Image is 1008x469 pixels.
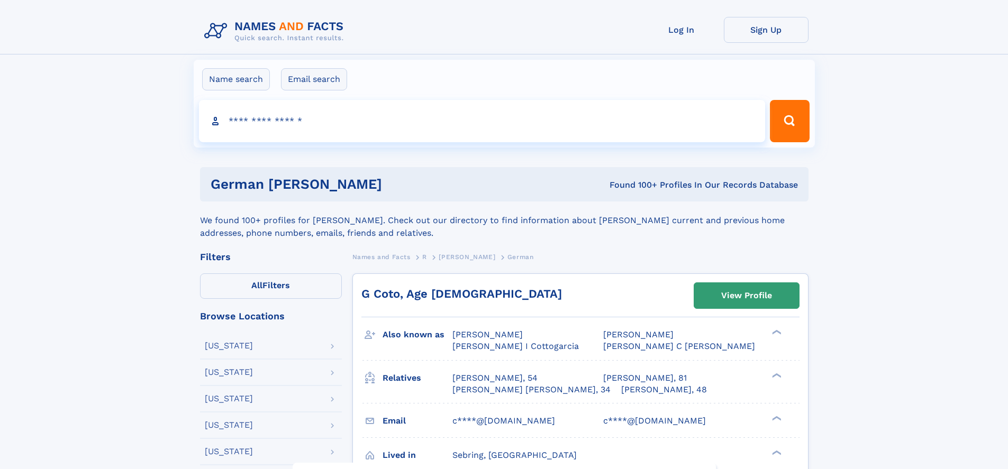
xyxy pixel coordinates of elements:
div: Filters [200,252,342,262]
a: [PERSON_NAME], 54 [452,372,538,384]
label: Filters [200,273,342,299]
h3: Lived in [383,446,452,464]
h3: Email [383,412,452,430]
div: ❯ [769,329,782,336]
a: [PERSON_NAME], 48 [621,384,707,396]
button: Search Button [770,100,809,142]
span: [PERSON_NAME] [603,329,674,339]
div: ❯ [769,415,782,421]
a: Log In [639,17,724,43]
a: [PERSON_NAME], 81 [603,372,687,384]
div: [US_STATE] [205,368,253,376]
a: G Coto, Age [DEMOGRAPHIC_DATA] [361,287,562,300]
a: Sign Up [724,17,809,43]
div: [US_STATE] [205,421,253,429]
h3: Relatives [383,369,452,387]
div: Browse Locations [200,311,342,321]
label: Name search [202,68,270,90]
h3: Also known as [383,326,452,344]
span: [PERSON_NAME] [452,329,523,339]
img: Logo Names and Facts [200,17,352,45]
a: Names and Facts [352,250,411,263]
span: Sebring, [GEOGRAPHIC_DATA] [452,450,577,460]
label: Email search [281,68,347,90]
a: [PERSON_NAME] [PERSON_NAME], 34 [452,384,611,396]
div: [US_STATE] [205,342,253,350]
span: German [507,253,534,261]
span: R [422,253,427,261]
a: R [422,250,427,263]
div: ❯ [769,449,782,456]
div: [US_STATE] [205,394,253,403]
input: search input [199,100,766,142]
h1: German [PERSON_NAME] [211,178,496,191]
span: [PERSON_NAME] C [PERSON_NAME] [603,341,755,351]
a: [PERSON_NAME] [439,250,495,263]
div: [US_STATE] [205,447,253,456]
div: Found 100+ Profiles In Our Records Database [496,179,798,191]
span: [PERSON_NAME] I Cottogarcia [452,341,579,351]
div: ❯ [769,372,782,379]
span: [PERSON_NAME] [439,253,495,261]
div: We found 100+ profiles for [PERSON_NAME]. Check out our directory to find information about [PERS... [200,201,809,240]
a: View Profile [694,283,799,308]
span: All [251,280,262,290]
div: View Profile [721,283,772,308]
